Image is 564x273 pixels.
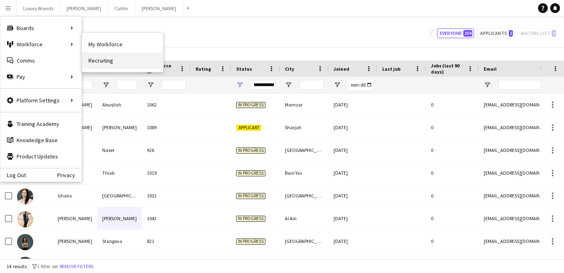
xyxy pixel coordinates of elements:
span: Email [484,66,497,72]
a: Knowledge Base [0,132,82,148]
button: Luxury Brands [17,0,60,16]
button: Open Filter Menu [285,81,292,89]
input: Workforce ID Filter Input [161,80,186,90]
div: [GEOGRAPHIC_DATA] [280,184,329,207]
span: In progress [236,238,265,245]
input: Last Name Filter Input [117,80,137,90]
span: In progress [236,216,265,222]
span: In progress [236,102,265,108]
button: Open Filter Menu [334,81,341,89]
div: [DATE] [329,116,377,139]
div: 0 [426,162,479,184]
a: Log Out [0,172,26,178]
span: 259 [463,30,472,37]
div: Naser [97,139,142,161]
a: Recruiting [82,52,163,69]
a: My Workforce [82,36,163,52]
div: [DATE] [329,207,377,230]
div: 0 [426,184,479,207]
a: Privacy [57,172,82,178]
div: Workforce [0,36,82,52]
span: Applicant [236,125,261,131]
div: 1042 [142,207,191,230]
a: Comms [0,52,82,69]
button: Remove filters [58,262,95,271]
span: Jobs (last 90 days) [431,63,464,75]
span: In progress [236,147,265,154]
button: Caitlin [108,0,135,16]
div: [PERSON_NAME] [53,230,97,252]
img: Jana Stangova [17,234,33,250]
div: [DATE] [329,184,377,207]
input: First Name Filter Input [72,80,93,90]
div: 0 [426,207,479,230]
input: City Filter Input [299,80,324,90]
div: 0 [426,139,479,161]
img: Habib Habib [17,211,33,227]
span: 1 filter set [37,263,58,269]
img: Mohamed Mazin [17,257,33,273]
input: Joined Filter Input [348,80,372,90]
div: [GEOGRAPHIC_DATA] [280,139,329,161]
div: 1032 [142,184,191,207]
div: Aburjilah [97,93,142,116]
a: Training Academy [0,116,82,132]
div: Thiab [97,162,142,184]
div: Platform Settings [0,92,82,108]
span: Last job [382,66,400,72]
div: Stangova [97,230,142,252]
div: [DATE] [329,230,377,252]
div: 1062 [142,93,191,116]
button: Open Filter Menu [236,81,243,89]
button: Applicants2 [477,28,514,38]
button: [PERSON_NAME] [135,0,183,16]
div: 1089 [142,116,191,139]
span: City [285,66,294,72]
div: Al Ain [280,207,329,230]
div: 0 [426,93,479,116]
span: Joined [334,66,349,72]
div: [GEOGRAPHIC_DATA] [97,184,142,207]
button: Open Filter Menu [147,81,154,89]
div: [PERSON_NAME] [97,116,142,139]
img: Ghalia Turki [17,188,33,205]
button: Open Filter Menu [484,81,491,89]
div: Sharjah [280,116,329,139]
button: [PERSON_NAME] [60,0,108,16]
div: 0 [426,116,479,139]
div: Ghalia [53,184,97,207]
div: [GEOGRAPHIC_DATA] [280,230,329,252]
div: [DATE] [329,93,377,116]
span: Rating [196,66,211,72]
div: 1019 [142,162,191,184]
div: Mamzar [280,93,329,116]
div: 821 [142,230,191,252]
div: Pay [0,69,82,85]
div: Bani Yas [280,162,329,184]
div: [PERSON_NAME] [53,207,97,230]
span: In progress [236,193,265,199]
div: [PERSON_NAME] [97,207,142,230]
div: 926 [142,139,191,161]
div: 0 [426,230,479,252]
a: Product Updates [0,148,82,165]
button: Everyone259 [437,28,474,38]
span: In progress [236,170,265,176]
span: Status [236,66,252,72]
div: Boards [0,20,82,36]
div: [DATE] [329,139,377,161]
button: Open Filter Menu [102,81,110,89]
div: [DATE] [329,162,377,184]
span: 2 [509,30,513,37]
